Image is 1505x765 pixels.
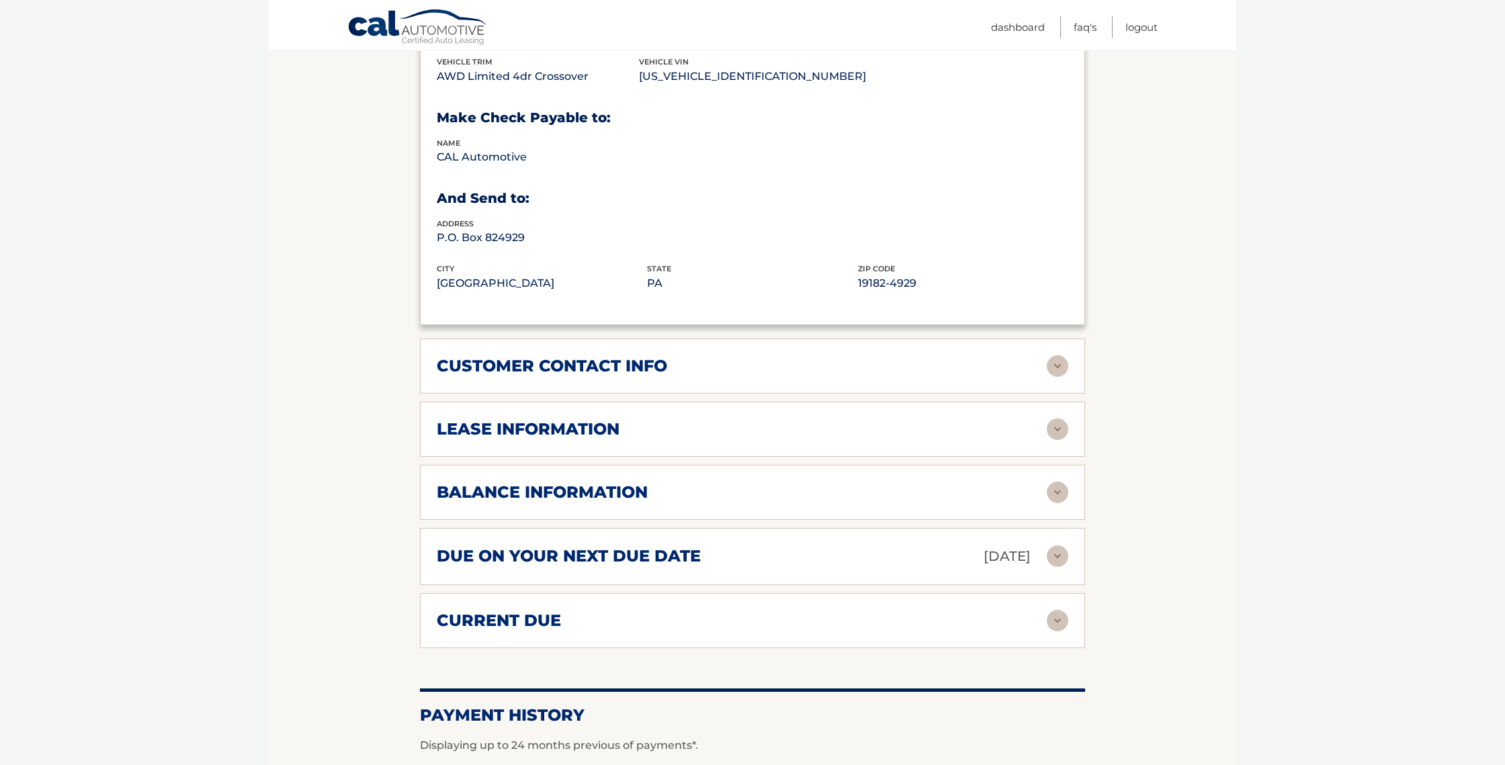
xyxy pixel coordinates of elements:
span: state [647,264,671,273]
img: accordion-rest.svg [1047,545,1068,567]
a: FAQ's [1074,16,1096,38]
img: accordion-rest.svg [1047,418,1068,440]
p: CAL Automotive [437,148,647,167]
h2: current due [437,611,561,631]
p: [DATE] [984,545,1031,568]
h2: Payment History [420,705,1085,725]
h2: lease information [437,419,619,439]
span: vehicle trim [437,57,492,66]
span: address [437,219,474,228]
a: Cal Automotive [347,9,488,48]
p: [GEOGRAPHIC_DATA] [437,274,647,293]
h2: due on your next due date [437,546,701,566]
p: AWD Limited 4dr Crossover [437,67,639,86]
p: P.O. Box 824929 [437,228,647,247]
p: [US_VEHICLE_IDENTIFICATION_NUMBER] [639,67,866,86]
h2: balance information [437,482,648,502]
span: name [437,138,460,148]
p: PA [647,274,857,293]
img: accordion-rest.svg [1047,482,1068,503]
p: Displaying up to 24 months previous of payments*. [420,737,1085,754]
img: accordion-rest.svg [1047,610,1068,631]
h2: customer contact info [437,356,667,376]
p: 19182-4929 [858,274,1068,293]
h3: Make Check Payable to: [437,109,1068,126]
a: Logout [1125,16,1158,38]
h3: And Send to: [437,190,1068,207]
span: vehicle vin [639,57,689,66]
span: zip code [858,264,895,273]
span: city [437,264,454,273]
img: accordion-rest.svg [1047,355,1068,377]
a: Dashboard [991,16,1045,38]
